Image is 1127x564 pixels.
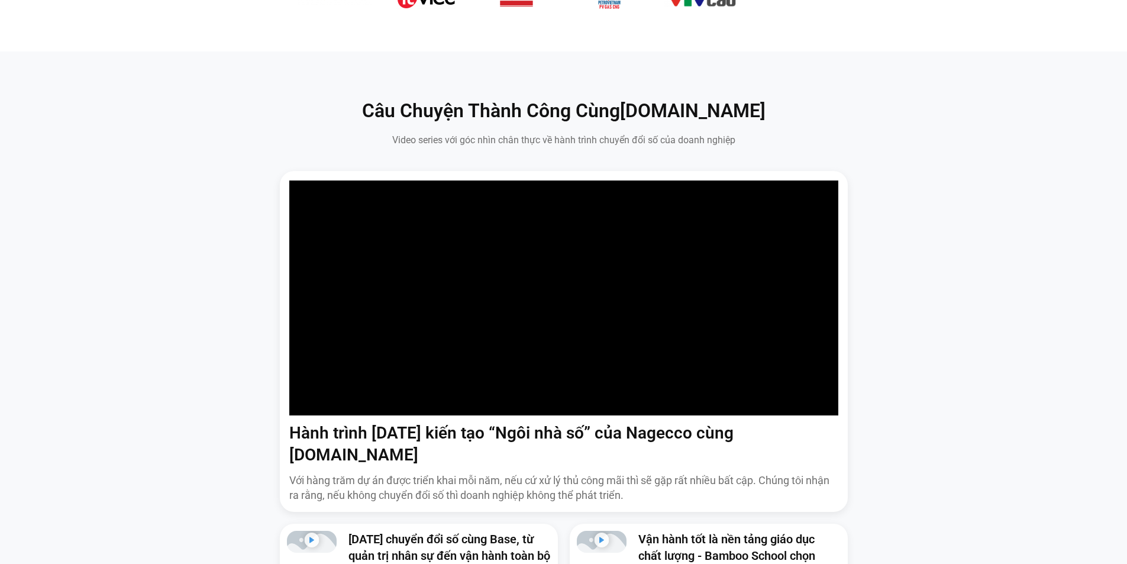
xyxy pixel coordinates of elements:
[289,473,838,502] p: Với hàng trăm dự án được triển khai mỗi năm, nếu cứ xử lý thủ công mãi thì sẽ gặp rất nhiều bất c...
[304,533,319,552] div: Phát video
[594,533,609,552] div: Phát video
[280,99,848,124] h2: Câu Chuyện Thành Công Cùng
[620,99,766,122] a: [DOMAIN_NAME]
[289,423,734,464] a: Hành trình [DATE] kiến tạo “Ngôi nhà số” của Nagecco cùng [DOMAIN_NAME]
[289,181,838,416] iframe: Hành trình 6 năm kiến tạo "Ngôi nhà số" của Nagecco cùng Base.vn
[280,133,848,147] p: Video series với góc nhìn chân thực về hành trình chuyển đổi số của doanh nghiệp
